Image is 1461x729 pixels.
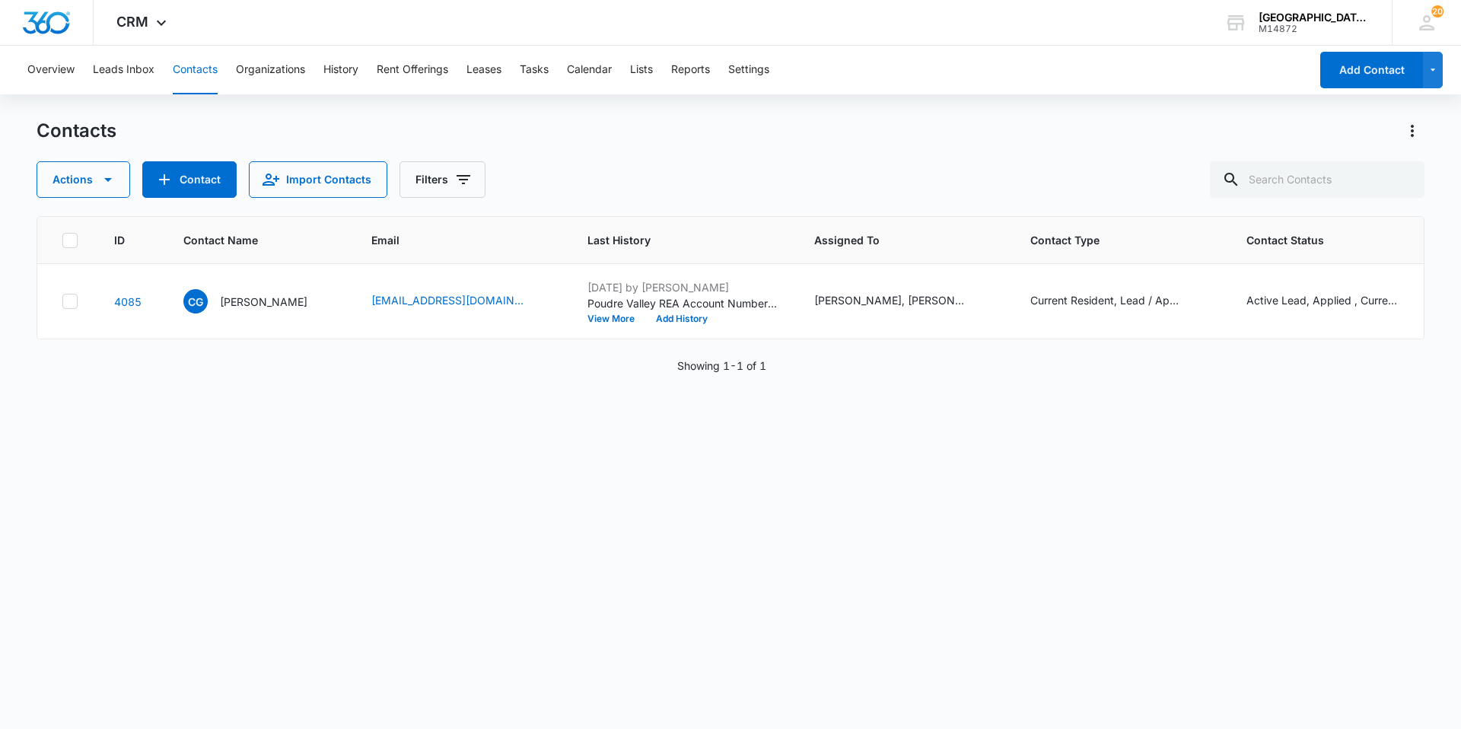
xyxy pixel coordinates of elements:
span: CRM [116,14,148,30]
span: Email [371,232,529,248]
button: Calendar [567,46,612,94]
button: Settings [728,46,769,94]
div: [PERSON_NAME], [PERSON_NAME], [PERSON_NAME], [PERSON_NAME], [PERSON_NAME], [PERSON_NAME] [814,292,966,308]
a: Navigate to contact details page for Cullen Garner [114,295,142,308]
button: View More [587,314,645,323]
div: Contact Name - Cullen Garner - Select to Edit Field [183,289,335,314]
input: Search Contacts [1210,161,1424,198]
button: Add History [645,314,718,323]
p: [PERSON_NAME] [220,294,307,310]
button: Add Contact [1320,52,1423,88]
span: 20 [1431,5,1443,18]
button: Lists [630,46,653,94]
button: Tasks [520,46,549,94]
p: [DATE] by [PERSON_NAME] [587,279,778,295]
div: Active Lead, Applied , Current Resident [1246,292,1399,308]
button: Rent Offerings [377,46,448,94]
button: History [323,46,358,94]
div: account id [1259,24,1370,34]
p: Showing 1-1 of 1 [677,358,766,374]
div: Contact Type - Current Resident, Lead / Applicant - Select to Edit Field [1030,292,1210,310]
button: Reports [671,46,710,94]
a: [EMAIL_ADDRESS][DOMAIN_NAME] [371,292,524,308]
div: notifications count [1431,5,1443,18]
button: Actions [37,161,130,198]
div: Email - bubbagarner7@gmail.com - Select to Edit Field [371,292,551,310]
span: ID [114,232,125,248]
button: Overview [27,46,75,94]
p: Poudre Valley REA Account Number changed to 67229010. [587,295,778,311]
div: Assigned To - Aydin Reinking, Becca McDermott, Chris Urrutia, Derrick Williams, Jonathan Guptill,... [814,292,994,310]
button: Import Contacts [249,161,387,198]
span: Contact Name [183,232,313,248]
button: Contacts [173,46,218,94]
button: Filters [399,161,485,198]
span: CG [183,289,208,314]
div: account name [1259,11,1370,24]
span: Contact Status [1246,232,1404,248]
span: Last History [587,232,756,248]
button: Leases [466,46,501,94]
h1: Contacts [37,119,116,142]
div: Current Resident, Lead / Applicant [1030,292,1182,308]
span: Assigned To [814,232,972,248]
div: Contact Status - Active Lead, Applied , Current Resident - Select to Edit Field [1246,292,1426,310]
button: Organizations [236,46,305,94]
button: Actions [1400,119,1424,143]
span: Contact Type [1030,232,1188,248]
button: Add Contact [142,161,237,198]
button: Leads Inbox [93,46,154,94]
